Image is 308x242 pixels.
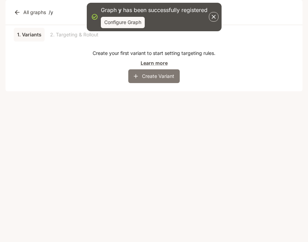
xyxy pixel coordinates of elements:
p: Graph has been successfully registered [101,6,208,14]
a: All graphs [12,5,49,19]
div: lab API tabs example [14,28,294,42]
p: y [118,7,121,13]
p: Create your first variant to start setting targeting rules. [93,50,215,57]
p: / y [49,9,53,16]
a: 1. Variants [14,28,45,42]
button: Configure Graph [101,17,145,28]
button: Create Variant [128,69,180,83]
a: Learn more [141,59,168,67]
